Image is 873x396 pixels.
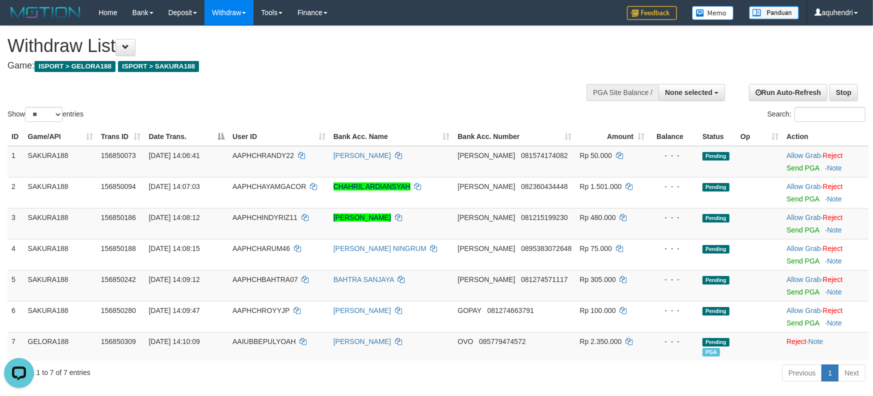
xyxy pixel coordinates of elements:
div: - - - [652,243,694,253]
span: AAPHCHROYYJP [232,306,289,314]
span: [PERSON_NAME] [457,244,515,252]
td: · [782,332,868,360]
th: User ID: activate to sort column ascending [228,127,329,146]
span: Pending [702,276,729,284]
a: Reject [823,306,843,314]
th: Amount: activate to sort column ascending [575,127,648,146]
a: Allow Grab [786,244,820,252]
h4: Game: [7,61,572,71]
th: Trans ID: activate to sort column ascending [97,127,145,146]
span: PGA [702,348,720,356]
a: Allow Grab [786,275,820,283]
span: · [786,306,822,314]
a: Allow Grab [786,182,820,190]
a: [PERSON_NAME] [333,213,391,221]
span: ISPORT > SAKURA188 [118,61,199,72]
th: Game/API: activate to sort column ascending [24,127,97,146]
span: [DATE] 14:10:09 [148,337,199,345]
a: Note [827,226,842,234]
th: Op: activate to sort column ascending [736,127,782,146]
th: Status [698,127,736,146]
span: [DATE] 14:07:03 [148,182,199,190]
td: · [782,239,868,270]
span: · [786,275,822,283]
span: ISPORT > GELORA188 [34,61,115,72]
td: 5 [7,270,24,301]
label: Show entries [7,107,83,122]
span: Copy 081274663791 to clipboard [487,306,534,314]
div: Showing 1 to 7 of 7 entries [7,363,356,377]
a: Send PGA [786,257,819,265]
span: Pending [702,183,729,191]
span: Copy 081274571117 to clipboard [521,275,567,283]
a: [PERSON_NAME] [333,306,391,314]
span: [PERSON_NAME] [457,151,515,159]
td: SAKURA188 [24,239,97,270]
a: Note [827,195,842,203]
a: Reject [823,182,843,190]
th: Action [782,127,868,146]
span: Rp 305.000 [579,275,615,283]
span: None selected [665,88,712,96]
a: Stop [829,84,858,101]
span: [DATE] 14:08:15 [148,244,199,252]
span: · [786,244,822,252]
a: [PERSON_NAME] [333,337,391,345]
span: Copy 085779474572 to clipboard [479,337,525,345]
button: None selected [658,84,725,101]
td: GELORA188 [24,332,97,360]
span: Pending [702,307,729,315]
span: Pending [702,245,729,253]
a: Reject [823,275,843,283]
td: 1 [7,146,24,177]
span: Copy 082360434448 to clipboard [521,182,567,190]
div: - - - [652,150,694,160]
label: Search: [767,107,865,122]
span: Rp 1.501.000 [579,182,621,190]
a: Send PGA [786,195,819,203]
td: · [782,301,868,332]
span: · [786,151,822,159]
div: - - - [652,336,694,346]
span: AAPHCHARUM46 [232,244,290,252]
th: ID [7,127,24,146]
div: - - - [652,212,694,222]
span: [DATE] 14:06:41 [148,151,199,159]
a: Allow Grab [786,151,820,159]
span: 156850186 [101,213,136,221]
span: Copy 0895383072648 to clipboard [521,244,571,252]
a: [PERSON_NAME] NINGRUM [333,244,426,252]
a: Send PGA [786,319,819,327]
td: · [782,208,868,239]
span: [PERSON_NAME] [457,213,515,221]
td: 3 [7,208,24,239]
h1: Withdraw List [7,36,572,56]
span: AAPHCHINDYRIZ11 [232,213,297,221]
span: · [786,182,822,190]
a: Note [827,257,842,265]
td: 4 [7,239,24,270]
td: SAKURA188 [24,301,97,332]
span: [PERSON_NAME] [457,182,515,190]
span: AAPHCHAYAMGACOR [232,182,306,190]
span: Rp 50.000 [579,151,612,159]
input: Search: [794,107,865,122]
a: Note [827,288,842,296]
a: Reject [823,244,843,252]
a: Allow Grab [786,306,820,314]
span: Rp 2.350.000 [579,337,621,345]
a: Note [808,337,823,345]
td: SAKURA188 [24,270,97,301]
a: Allow Grab [786,213,820,221]
a: [PERSON_NAME] [333,151,391,159]
span: [DATE] 14:09:47 [148,306,199,314]
span: 156850242 [101,275,136,283]
span: Rp 480.000 [579,213,615,221]
span: Copy 081215199230 to clipboard [521,213,567,221]
a: Note [827,319,842,327]
a: Run Auto-Refresh [749,84,827,101]
select: Showentries [25,107,62,122]
button: Open LiveChat chat widget [4,4,34,34]
div: - - - [652,274,694,284]
span: AAIUBBEPULYOAH [232,337,296,345]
